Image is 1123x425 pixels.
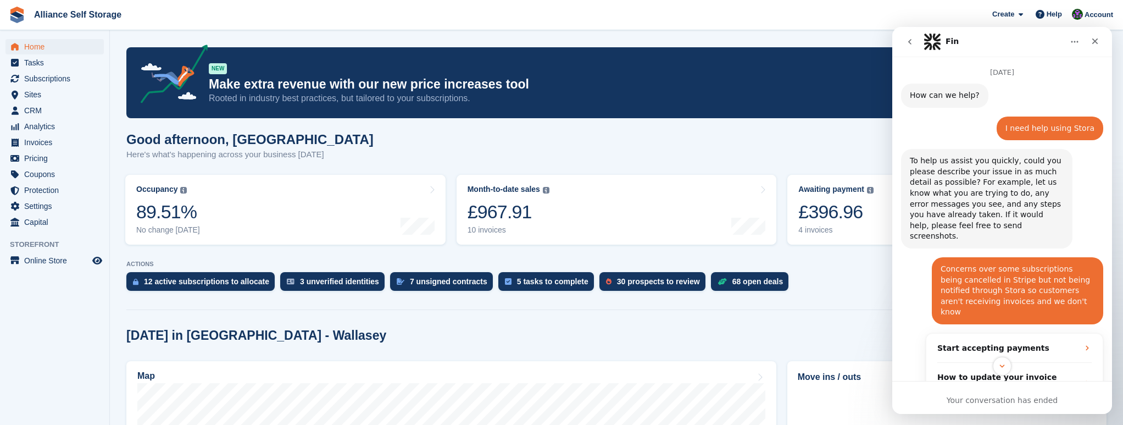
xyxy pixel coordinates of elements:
span: Pricing [24,151,90,166]
a: menu [5,183,104,198]
span: Account [1085,9,1113,20]
img: contract_signature_icon-13c848040528278c33f63329250d36e43548de30e8caae1d1a13099fd9432cc5.svg [397,278,404,285]
p: Rooted in industry best practices, but tailored to your subscriptions. [209,92,1010,104]
div: No change [DATE] [136,225,200,235]
span: Storefront [10,239,109,250]
a: 7 unsigned contracts [390,272,498,296]
a: menu [5,71,104,86]
a: 5 tasks to complete [498,272,599,296]
a: 30 prospects to review [599,272,711,296]
img: Romilly Norton [1072,9,1083,20]
div: 12 active subscriptions to allocate [144,277,269,286]
img: price-adjustments-announcement-icon-8257ccfd72463d97f412b2fc003d46551f7dbcb40ab6d574587a9cd5c0d94... [131,45,208,107]
img: deal-1b604bf984904fb50ccaf53a9ad4b4a5d6e5aea283cecdc64d6e3604feb123c2.svg [718,278,727,285]
span: Help [1047,9,1062,20]
h2: Move ins / outs [798,371,1096,384]
div: 3 unverified identities [300,277,379,286]
h2: [DATE] in [GEOGRAPHIC_DATA] - Wallasey [126,328,386,343]
a: menu [5,55,104,70]
a: menu [5,135,104,150]
img: verify_identity-adf6edd0f0f0b5bbfe63781bf79b02c33cf7c696d77639b501bdc392416b5a36.svg [287,278,294,285]
img: stora-icon-8386f47178a22dfd0bd8f6a31ec36ba5ce8667c1dd55bd0f319d3a0aa187defe.svg [9,7,25,23]
div: £396.96 [798,201,874,223]
img: task-75834270c22a3079a89374b754ae025e5fb1db73e45f91037f5363f120a921f8.svg [505,278,512,285]
img: icon-info-grey-7440780725fd019a000dd9b08b2336e03edf1995a4989e88bcd33f0948082b44.svg [180,187,187,194]
div: Occupancy [136,185,177,194]
span: Subscriptions [24,71,90,86]
div: NEW [209,63,227,74]
span: Online Store [24,253,90,268]
span: Analytics [24,119,90,134]
a: menu [5,39,104,54]
a: menu [5,253,104,268]
h1: Good afternoon, [GEOGRAPHIC_DATA] [126,132,374,147]
img: icon-info-grey-7440780725fd019a000dd9b08b2336e03edf1995a4989e88bcd33f0948082b44.svg [867,187,874,194]
a: menu [5,151,104,166]
div: 7 unsigned contracts [410,277,487,286]
a: Preview store [91,254,104,267]
a: menu [5,119,104,134]
div: Start accepting payments [34,307,210,336]
img: icon-info-grey-7440780725fd019a000dd9b08b2336e03edf1995a4989e88bcd33f0948082b44.svg [543,187,549,194]
p: Here's what's happening across your business [DATE] [126,148,374,161]
div: 89.51% [136,201,200,223]
a: 12 active subscriptions to allocate [126,272,280,296]
a: 68 open deals [711,272,794,296]
span: Create [992,9,1014,20]
a: menu [5,198,104,214]
a: Month-to-date sales £967.91 10 invoices [457,175,777,245]
img: prospect-51fa495bee0391a8d652442698ab0144808aea92771e9ea1ae160a38d050c398.svg [606,278,611,285]
a: menu [5,103,104,118]
strong: Start accepting payments [45,317,157,325]
div: 30 prospects to review [617,277,700,286]
p: Make extra revenue with our new price increases tool [209,76,1010,92]
img: active_subscription_to_allocate_icon-d502201f5373d7db506a760aba3b589e785aa758c864c3986d89f69b8ff3... [133,278,138,285]
h2: Map [137,371,155,381]
a: menu [5,87,104,102]
span: Settings [24,198,90,214]
span: Protection [24,183,90,198]
a: Alliance Self Storage [30,5,126,24]
span: CRM [24,103,90,118]
a: menu [5,214,104,230]
a: 3 unverified identities [280,272,390,296]
div: Awaiting payment [798,185,864,194]
span: Coupons [24,167,90,182]
span: Capital [24,214,90,230]
a: menu [5,167,104,182]
span: Sites [24,87,90,102]
div: 4 invoices [798,225,874,235]
div: £967.91 [468,201,549,223]
button: Scroll to bottom [101,330,119,349]
span: Invoices [24,135,90,150]
span: Home [24,39,90,54]
div: Month-to-date sales [468,185,540,194]
div: 10 invoices [468,225,549,235]
span: Tasks [24,55,90,70]
p: ACTIONS [126,261,1107,268]
a: Occupancy 89.51% No change [DATE] [125,175,446,245]
div: 68 open deals [732,277,783,286]
iframe: Intercom live chat [892,27,1112,414]
div: 5 tasks to complete [517,277,588,286]
a: Awaiting payment £396.96 4 invoices [787,175,1108,245]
